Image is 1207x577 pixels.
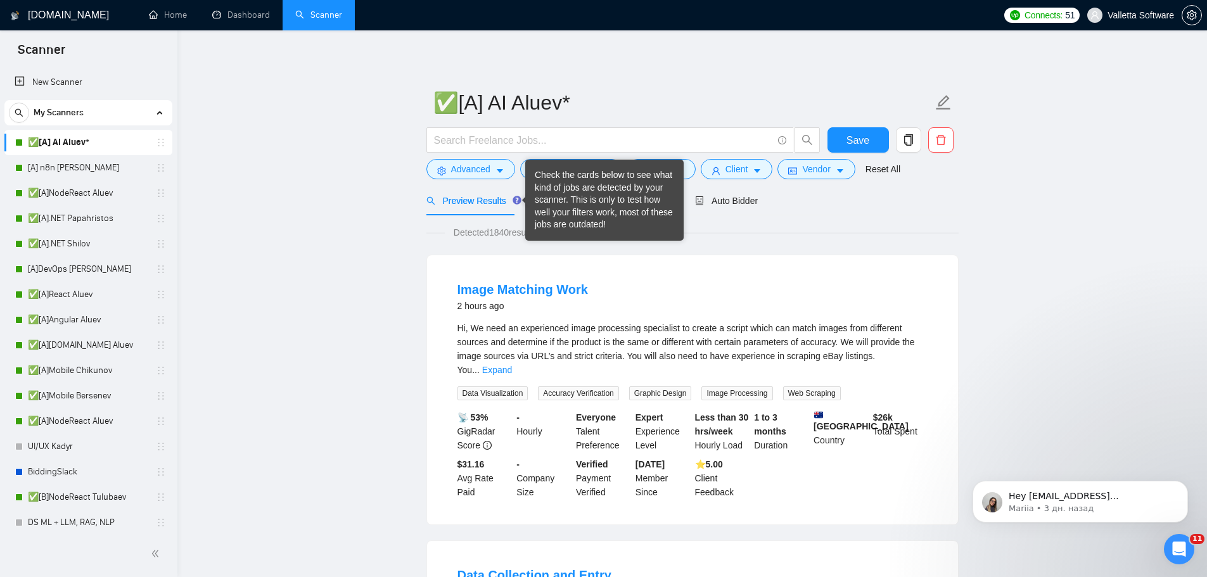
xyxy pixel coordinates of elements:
b: - [516,412,520,422]
div: GigRadar Score [455,410,514,452]
span: Auto Bidder [695,196,758,206]
div: Client Feedback [693,457,752,499]
span: holder [156,239,166,249]
span: setting [1182,10,1201,20]
div: Avg Rate Paid [455,457,514,499]
div: Tooltip anchor [511,194,523,206]
a: searchScanner [295,10,342,20]
button: delete [928,127,954,153]
span: Graphic Design [629,386,692,400]
a: ✅[A]NodeReact Aluev [28,181,148,206]
span: holder [156,163,166,173]
span: ... [472,365,480,375]
span: holder [156,492,166,502]
div: Duration [751,410,811,452]
iframe: Intercom notifications сообщение [954,454,1207,543]
b: Verified [576,459,608,469]
span: Advanced [451,162,490,176]
span: Web Scraping [783,386,841,400]
a: Expand [482,365,512,375]
span: 51 [1065,8,1075,22]
a: ✅[A]Mobile Chikunov [28,358,148,383]
span: copy [897,134,921,146]
a: ✅[A]NodeReact Aluev [28,409,148,434]
a: ✅[A].NET Shilov [28,231,148,257]
a: ✅[B]NodeReact Tulubaev [28,485,148,510]
span: holder [156,391,166,401]
span: holder [156,188,166,198]
a: New Scanner [15,70,162,95]
b: ⭐️ 5.00 [695,459,723,469]
b: Less than 30 hrs/week [695,412,749,436]
img: logo [11,6,20,26]
div: Country [811,410,871,452]
a: ✅[A]Mobile Bersenev [28,383,148,409]
span: holder [156,289,166,300]
div: Member Since [633,457,693,499]
span: user [1090,11,1099,20]
a: setting [1182,10,1202,20]
span: caret-down [753,166,762,175]
button: copy [896,127,921,153]
span: delete [929,134,953,146]
span: holder [156,137,166,148]
span: user [712,166,720,175]
a: ✅[A][DOMAIN_NAME] Aluev [28,333,148,358]
span: holder [156,517,166,528]
span: Scanner [8,41,75,67]
b: Expert [635,412,663,422]
a: ✅[A]Angular Aluev [28,307,148,333]
b: 📡 53% [457,412,489,422]
span: info-circle [483,441,492,450]
a: Reset All [865,162,900,176]
a: ✅[A] AI Aluev* [28,130,148,155]
div: 2 hours ago [457,298,588,314]
div: Hourly Load [693,410,752,452]
button: search [9,103,29,123]
b: [DATE] [635,459,665,469]
a: [A] n8n [PERSON_NAME] [28,155,148,181]
b: $ 26k [873,412,893,422]
span: caret-down [495,166,504,175]
span: caret-down [836,166,845,175]
button: idcardVendorcaret-down [777,159,855,179]
div: Payment Verified [573,457,633,499]
a: dashboardDashboard [212,10,270,20]
li: New Scanner [4,70,172,95]
b: 1 to 3 months [754,412,786,436]
span: holder [156,441,166,452]
span: idcard [788,166,797,175]
a: homeHome [149,10,187,20]
a: ✅[A].NET Papahristos [28,206,148,231]
span: Accuracy Verification [538,386,618,400]
button: search [795,127,820,153]
button: settingAdvancedcaret-down [426,159,515,179]
div: Hi, We need an experienced image processing specialist to create a script which can match images ... [457,321,928,377]
span: holder [156,213,166,224]
span: double-left [151,547,163,560]
span: Save [846,132,869,148]
span: search [795,134,819,146]
span: Hi, We need an experienced image processing specialist to create a script which can match images ... [457,323,915,375]
input: Scanner name... [433,87,933,118]
span: search [10,108,29,117]
span: holder [156,416,166,426]
input: Search Freelance Jobs... [434,132,772,148]
b: [GEOGRAPHIC_DATA] [814,410,909,431]
a: [A]DevOps [PERSON_NAME] [28,257,148,282]
span: My Scanners [34,100,84,125]
div: Total Spent [871,410,930,452]
button: Save [827,127,889,153]
div: Company Size [514,457,573,499]
a: UI/UX Kadyr [28,434,148,459]
div: Talent Preference [573,410,633,452]
span: holder [156,264,166,274]
button: barsJob Categorycaret-down [520,159,622,179]
span: edit [935,94,952,111]
span: search [426,196,435,205]
div: Check the cards below to see what kind of jobs are detected by your scanner. This is only to test... [535,169,674,231]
